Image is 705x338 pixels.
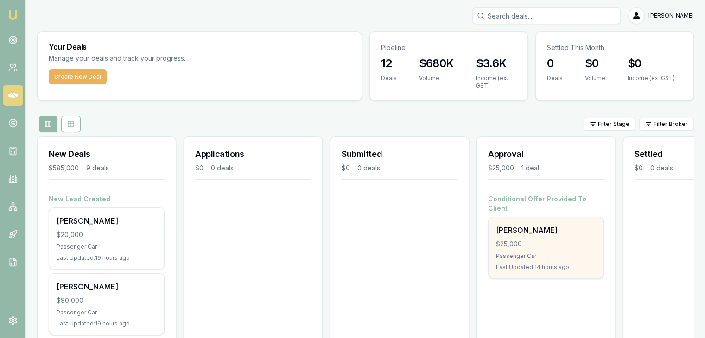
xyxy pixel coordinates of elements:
div: $0 [342,163,350,173]
div: Income (ex. GST) [628,75,675,82]
div: Passenger Car [57,243,157,250]
p: Manage your deals and track your progress. [49,53,286,64]
div: Passenger Car [57,309,157,316]
div: 0 deals [357,163,380,173]
div: Deals [547,75,563,82]
div: Volume [419,75,454,82]
span: [PERSON_NAME] [648,12,694,19]
div: Income (ex. GST) [476,75,516,89]
h3: New Deals [49,148,165,161]
input: Search deals [472,7,621,24]
div: $90,000 [57,296,157,305]
h3: Applications [195,148,311,161]
div: $25,000 [496,239,596,249]
div: Last Updated: 19 hours ago [57,320,157,327]
h3: Submitted [342,148,457,161]
div: [PERSON_NAME] [57,281,157,292]
h3: $0 [585,56,605,71]
h3: 12 [381,56,397,71]
div: $25,000 [488,163,514,173]
span: Filter Broker [654,120,688,128]
div: Deals [381,75,397,82]
h4: New Lead Created [49,194,165,204]
h3: $680K [419,56,454,71]
div: $585,000 [49,163,79,173]
div: 9 deals [86,163,109,173]
div: [PERSON_NAME] [57,215,157,226]
div: 1 deal [521,163,539,173]
p: Settled This Month [547,43,682,52]
div: Last Updated: 14 hours ago [496,263,596,271]
div: 0 deals [211,163,234,173]
div: Last Updated: 19 hours ago [57,254,157,262]
button: Create New Deal [49,69,107,84]
img: emu-icon-u.png [7,9,19,20]
h3: $3.6K [476,56,516,71]
h4: Conditional Offer Provided To Client [488,194,604,213]
div: $0 [195,163,203,173]
div: $0 [635,163,643,173]
h3: Your Deals [49,43,350,50]
span: Filter Stage [598,120,629,128]
h3: 0 [547,56,563,71]
div: 0 deals [650,163,673,173]
p: Pipeline [381,43,516,52]
button: Filter Broker [639,118,694,131]
div: [PERSON_NAME] [496,225,596,236]
div: Volume [585,75,605,82]
div: $20,000 [57,230,157,239]
button: Filter Stage [584,118,635,131]
h3: $0 [628,56,675,71]
h3: Approval [488,148,604,161]
div: Passenger Car [496,252,596,260]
